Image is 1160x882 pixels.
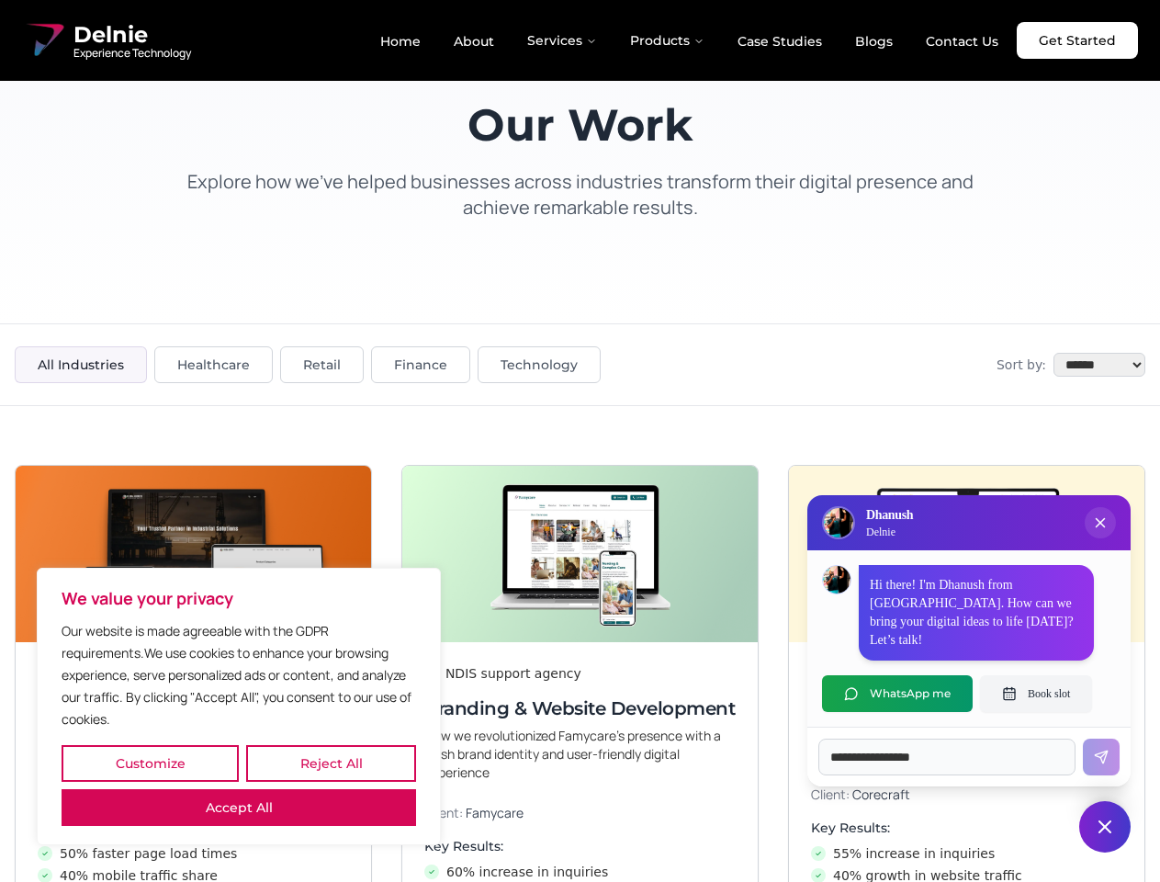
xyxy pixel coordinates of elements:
[424,664,736,683] div: An NDIS support agency
[62,789,416,826] button: Accept All
[402,466,758,642] img: Branding & Website Development
[1017,22,1138,59] a: Get Started
[424,695,736,721] h3: Branding & Website Development
[280,346,364,383] button: Retail
[824,508,853,537] img: Delnie Logo
[840,26,907,57] a: Blogs
[811,844,1122,863] li: 55% increase in inquiries
[870,576,1083,650] p: Hi there! I'm Dhanush from [GEOGRAPHIC_DATA]. How can we bring your digital ideas to life [DATE]?...
[823,566,850,594] img: Dhanush
[822,675,973,712] button: WhatsApp me
[366,22,1013,59] nav: Main
[424,727,736,782] p: How we revolutionized Famycare’s presence with a fresh brand identity and user-friendly digital e...
[911,26,1013,57] a: Contact Us
[16,466,371,642] img: Next-Gen Website Development
[1079,801,1131,853] button: Close chat
[615,22,719,59] button: Products
[169,103,992,147] h1: Our Work
[246,745,416,782] button: Reject All
[366,26,435,57] a: Home
[169,169,992,220] p: Explore how we've helped businesses across industries transform their digital presence and achiev...
[866,525,913,539] p: Delnie
[22,18,191,62] a: Delnie Logo Full
[478,346,601,383] button: Technology
[866,506,913,525] h3: Dhanush
[980,675,1092,712] button: Book slot
[62,620,416,730] p: Our website is made agreeable with the GDPR requirements.We use cookies to enhance your browsing ...
[439,26,509,57] a: About
[371,346,470,383] button: Finance
[424,837,736,855] h4: Key Results:
[723,26,837,57] a: Case Studies
[62,745,239,782] button: Customize
[73,20,191,50] span: Delnie
[512,22,612,59] button: Services
[789,466,1144,642] img: Digital & Brand Revamp
[466,804,524,821] span: Famycare
[73,46,191,61] span: Experience Technology
[15,346,147,383] button: All Industries
[1085,507,1116,538] button: Close chat popup
[22,18,66,62] img: Delnie Logo
[154,346,273,383] button: Healthcare
[38,844,349,863] li: 50% faster page load times
[62,587,416,609] p: We value your privacy
[424,863,736,881] li: 60% increase in inquiries
[424,804,736,822] p: Client:
[997,356,1046,374] span: Sort by:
